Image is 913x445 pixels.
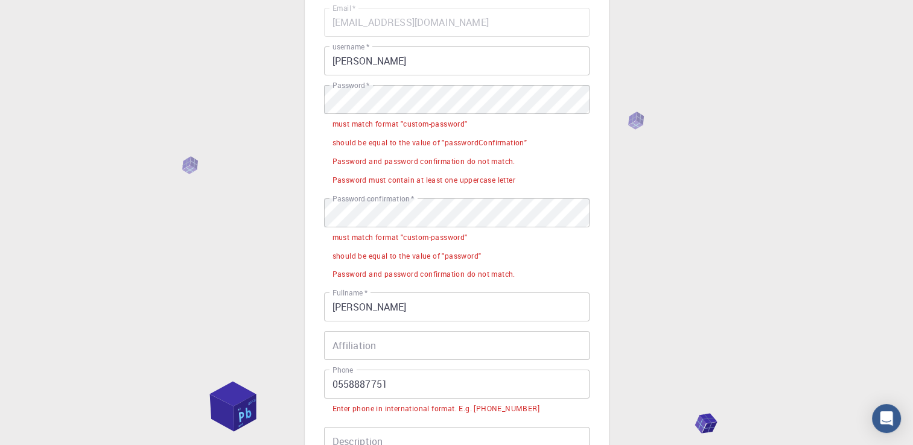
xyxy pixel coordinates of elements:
label: Password confirmation [332,194,414,204]
div: must match format "custom-password" [332,118,468,130]
div: should be equal to the value of "password" [332,250,482,262]
div: Password and password confirmation do not match. [332,156,515,168]
label: username [332,42,369,52]
div: should be equal to the value of "passwordConfirmation" [332,137,527,149]
label: Phone [332,365,353,375]
div: Open Intercom Messenger [872,404,901,433]
div: Password must contain at least one uppercase letter [332,174,515,186]
label: Password [332,80,369,90]
div: Enter phone in international format. E.g. [PHONE_NUMBER] [332,403,539,415]
div: Password and password confirmation do not match. [332,268,515,280]
div: must match format "custom-password" [332,232,468,244]
label: Fullname [332,288,367,298]
label: Email [332,3,355,13]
